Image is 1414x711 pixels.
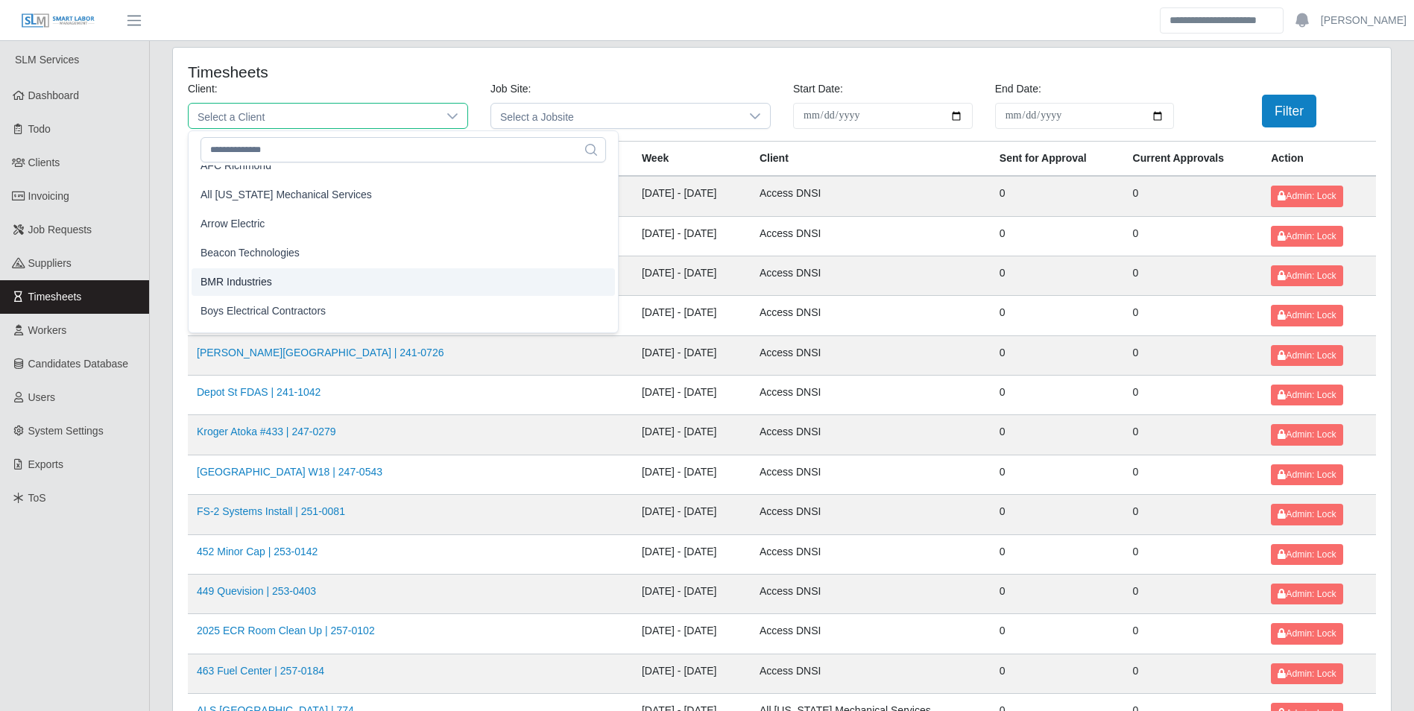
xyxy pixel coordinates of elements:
[995,81,1041,97] label: End Date:
[28,224,92,236] span: Job Requests
[991,534,1124,574] td: 0
[1124,176,1263,216] td: 0
[1271,186,1342,206] button: Admin: Lock
[751,296,991,335] td: Access DNSI
[991,216,1124,256] td: 0
[192,210,615,238] li: Arrow Electric
[1271,345,1342,366] button: Admin: Lock
[991,455,1124,494] td: 0
[751,574,991,613] td: Access DNSI
[1271,584,1342,604] button: Admin: Lock
[633,216,751,256] td: [DATE] - [DATE]
[1271,663,1342,684] button: Admin: Lock
[189,104,438,128] span: Select a Client
[28,458,63,470] span: Exports
[991,614,1124,654] td: 0
[201,274,272,290] span: BMR Industries
[28,157,60,168] span: Clients
[192,181,615,209] li: All Florida Mechanical Services
[192,152,615,180] li: AFC Richmond
[1271,385,1342,405] button: Admin: Lock
[991,495,1124,534] td: 0
[1278,390,1336,400] span: Admin: Lock
[201,216,265,232] span: Arrow Electric
[21,13,95,29] img: SLM Logo
[28,190,69,202] span: Invoicing
[1262,95,1316,127] button: Filter
[633,256,751,295] td: [DATE] - [DATE]
[1124,614,1263,654] td: 0
[633,335,751,375] td: [DATE] - [DATE]
[751,335,991,375] td: Access DNSI
[991,256,1124,295] td: 0
[633,574,751,613] td: [DATE] - [DATE]
[28,89,80,101] span: Dashboard
[1124,335,1263,375] td: 0
[991,142,1124,177] th: Sent for Approval
[28,492,46,504] span: ToS
[751,176,991,216] td: Access DNSI
[991,415,1124,455] td: 0
[991,335,1124,375] td: 0
[991,296,1124,335] td: 0
[1278,429,1336,440] span: Admin: Lock
[633,495,751,534] td: [DATE] - [DATE]
[1124,495,1263,534] td: 0
[1124,296,1263,335] td: 0
[1124,415,1263,455] td: 0
[1278,509,1336,519] span: Admin: Lock
[1278,669,1336,679] span: Admin: Lock
[751,216,991,256] td: Access DNSI
[991,574,1124,613] td: 0
[197,546,318,557] a: 452 Minor Cap | 253-0142
[1271,265,1342,286] button: Admin: Lock
[28,291,82,303] span: Timesheets
[1124,455,1263,494] td: 0
[192,326,615,354] li: Callahan Auto Parts
[197,347,444,358] a: [PERSON_NAME][GEOGRAPHIC_DATA] | 241-0726
[1124,574,1263,613] td: 0
[197,585,316,597] a: 449 Quevision | 253-0403
[633,654,751,693] td: [DATE] - [DATE]
[192,297,615,325] li: Boys Electrical Contractors
[633,614,751,654] td: [DATE] - [DATE]
[751,455,991,494] td: Access DNSI
[28,123,51,135] span: Todo
[28,391,56,403] span: Users
[1278,271,1336,281] span: Admin: Lock
[633,534,751,574] td: [DATE] - [DATE]
[1278,350,1336,361] span: Admin: Lock
[1262,142,1376,177] th: Action
[201,187,372,203] span: All [US_STATE] Mechanical Services
[1271,504,1342,525] button: Admin: Lock
[1271,623,1342,644] button: Admin: Lock
[197,505,345,517] a: FS-2 Systems Install | 251-0081
[197,386,321,398] a: Depot St FDAS | 241-1042
[1124,534,1263,574] td: 0
[197,625,375,636] a: 2025 ECR Room Clean Up | 257-0102
[633,455,751,494] td: [DATE] - [DATE]
[490,81,531,97] label: Job Site:
[751,614,991,654] td: Access DNSI
[751,142,991,177] th: Client
[28,358,129,370] span: Candidates Database
[991,654,1124,693] td: 0
[633,176,751,216] td: [DATE] - [DATE]
[192,239,615,267] li: Beacon Technologies
[793,81,843,97] label: Start Date:
[197,665,324,677] a: 463 Fuel Center | 257-0184
[751,495,991,534] td: Access DNSI
[28,257,72,269] span: Suppliers
[192,268,615,296] li: BMR Industries
[991,376,1124,415] td: 0
[1124,654,1263,693] td: 0
[201,303,326,319] span: Boys Electrical Contractors
[201,158,271,174] span: AFC Richmond
[1271,424,1342,445] button: Admin: Lock
[1278,589,1336,599] span: Admin: Lock
[197,426,336,437] a: Kroger Atoka #433 | 247-0279
[991,176,1124,216] td: 0
[201,245,300,261] span: Beacon Technologies
[751,534,991,574] td: Access DNSI
[1278,470,1336,480] span: Admin: Lock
